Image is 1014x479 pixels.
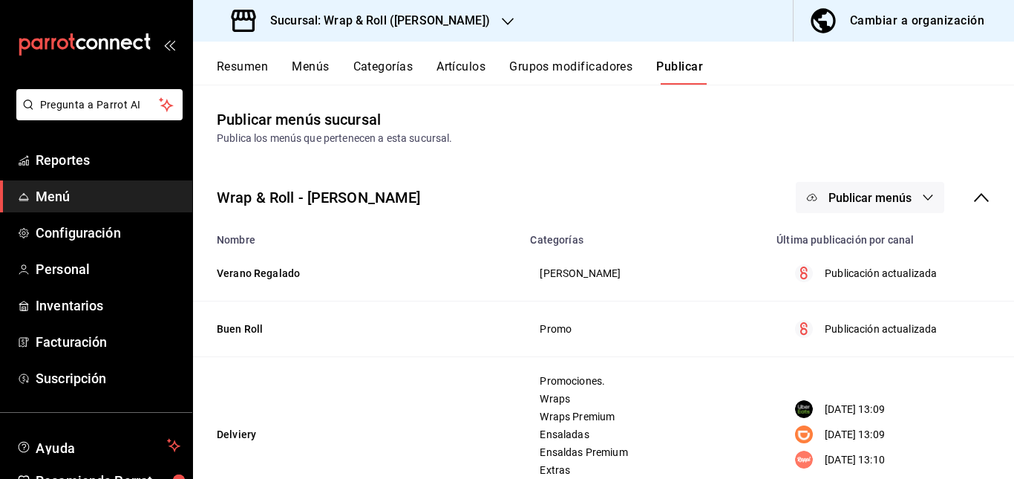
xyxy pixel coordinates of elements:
[36,223,180,243] span: Configuración
[193,225,521,246] th: Nombre
[217,59,268,85] button: Resumen
[217,108,381,131] div: Publicar menús sucursal
[36,296,180,316] span: Inventarios
[217,59,1014,85] div: navigation tabs
[825,402,885,417] p: [DATE] 13:09
[193,302,521,357] td: Buen Roll
[540,324,749,334] span: Promo
[10,108,183,123] a: Pregunta a Parrot AI
[850,10,984,31] div: Cambiar a organización
[40,97,160,113] span: Pregunta a Parrot AI
[36,368,180,388] span: Suscripción
[36,332,180,352] span: Facturación
[540,411,749,422] span: Wraps Premium
[796,182,944,213] button: Publicar menús
[36,437,161,454] span: Ayuda
[436,59,485,85] button: Artículos
[258,12,490,30] h3: Sucursal: Wrap & Roll ([PERSON_NAME])
[521,225,768,246] th: Categorías
[163,39,175,50] button: open_drawer_menu
[825,452,885,468] p: [DATE] 13:10
[540,394,749,404] span: Wraps
[36,186,180,206] span: Menú
[353,59,413,85] button: Categorías
[509,59,632,85] button: Grupos modificadores
[540,376,749,386] span: Promociones.
[540,268,749,278] span: [PERSON_NAME]
[825,266,937,281] p: Publicación actualizada
[540,447,749,457] span: Ensaldas Premium
[540,429,749,440] span: Ensaladas
[217,186,421,209] div: Wrap & Roll - [PERSON_NAME]
[36,150,180,170] span: Reportes
[36,259,180,279] span: Personal
[768,225,1014,246] th: Última publicación por canal
[193,246,521,302] td: Verano Regalado
[825,427,885,443] p: [DATE] 13:09
[828,191,912,205] span: Publicar menús
[540,465,749,475] span: Extras
[825,322,937,337] p: Publicación actualizada
[292,59,329,85] button: Menús
[656,59,703,85] button: Publicar
[16,89,183,120] button: Pregunta a Parrot AI
[217,131,990,146] div: Publica los menús que pertenecen a esta sucursal.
